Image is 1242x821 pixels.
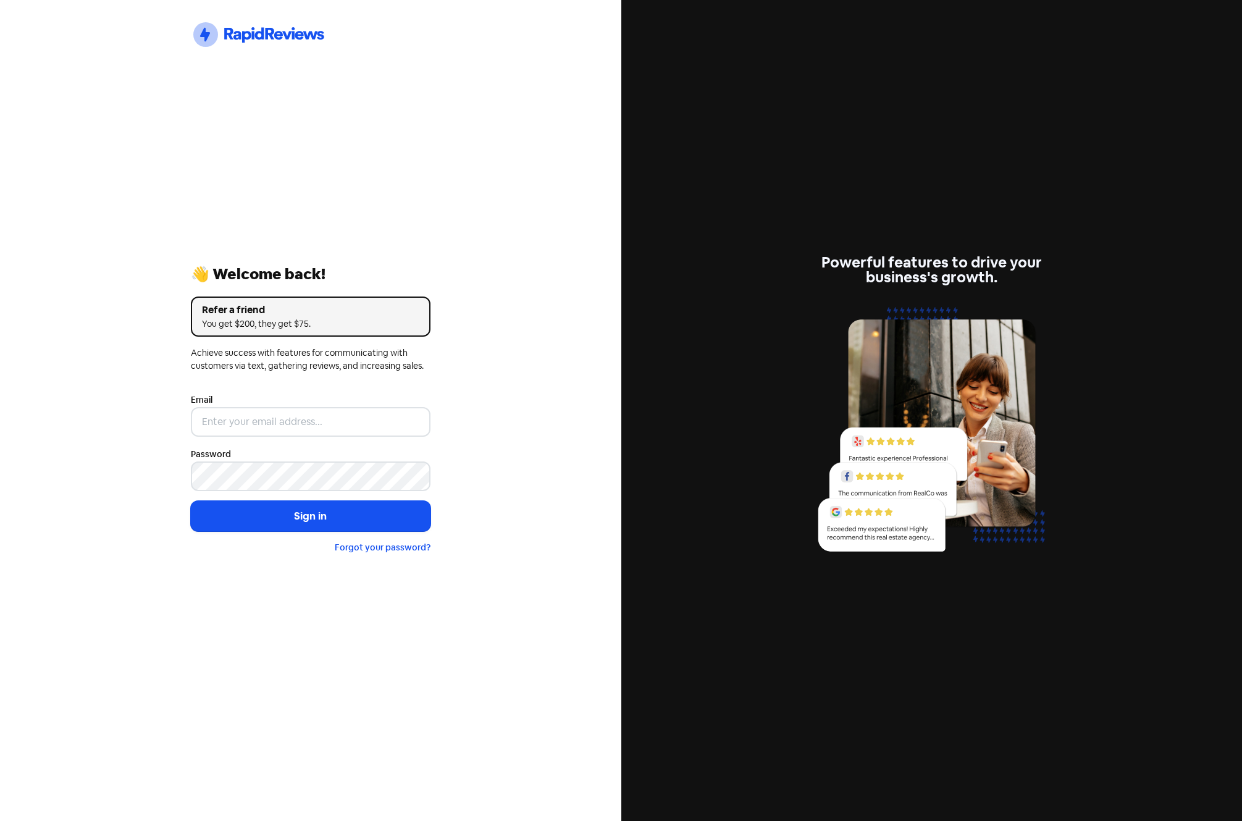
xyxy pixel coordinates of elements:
[191,448,231,461] label: Password
[191,347,430,373] div: Achieve success with features for communicating with customers via text, gathering reviews, and i...
[202,318,419,331] div: You get $200, they get $75.
[191,394,212,406] label: Email
[335,542,430,553] a: Forgot your password?
[191,267,430,282] div: 👋 Welcome back!
[812,255,1051,285] div: Powerful features to drive your business's growth.
[812,300,1051,566] img: reviews
[191,501,430,532] button: Sign in
[191,407,430,437] input: Enter your email address...
[202,303,419,318] div: Refer a friend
